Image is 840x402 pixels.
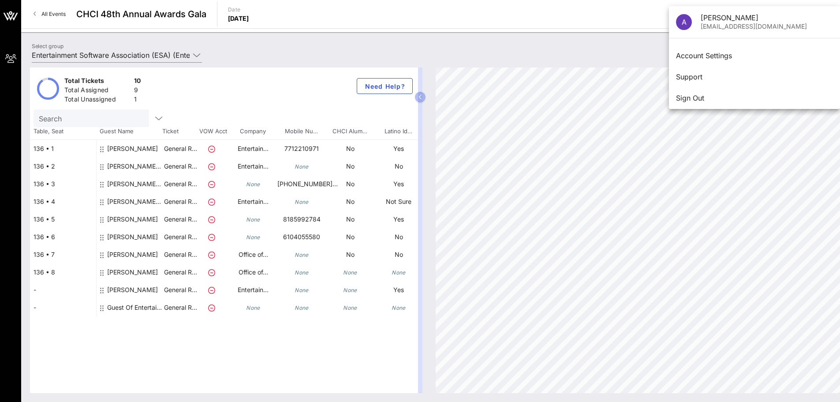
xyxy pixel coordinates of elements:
p: No [374,228,423,246]
div: 9 [134,86,141,97]
div: [PERSON_NAME] [701,14,833,22]
span: Ticket [162,127,198,136]
p: Entertain… [229,193,277,210]
p: Office of… [229,246,277,263]
p: Entertain… [229,140,277,158]
label: Select group [32,43,63,49]
p: Entertain… [229,281,277,299]
i: None [343,304,357,311]
div: Stephanie Sienkowski [107,228,158,253]
span: Company [228,127,277,136]
div: Guest Of Entertainment Software Association (ESA) [107,299,163,316]
div: 136 • 1 [30,140,96,158]
span: CHCI 48th Annual Awards Gala [76,8,206,21]
div: - [30,281,96,299]
p: Office of… [229,263,277,281]
p: No [326,140,374,158]
div: 136 • 4 [30,193,96,210]
p: General R… [163,210,198,228]
p: Entertain… [229,158,277,175]
p: 8185992784 [277,210,326,228]
p: Yes [374,175,423,193]
p: General R… [163,228,198,246]
i: None [295,287,309,293]
i: None [295,304,309,311]
div: Nelson Cruz [107,281,158,306]
p: No [326,193,374,210]
span: A [682,18,687,26]
div: 136 • 2 [30,158,96,175]
span: Guest Name [96,127,162,136]
div: 10 [134,76,141,87]
div: 136 • 3 [30,175,96,193]
p: General R… [163,299,198,316]
div: Account Settings [676,52,833,60]
p: General R… [163,193,198,210]
p: General R… [163,263,198,281]
div: Alyssa Slaimen [107,246,158,271]
span: Latino Id… [374,127,422,136]
p: No [374,246,423,263]
button: Need Help? [357,78,413,94]
div: Camilo Manjarres Entertainment Software Association (ESA) [107,175,163,200]
p: No [326,175,374,193]
p: General R… [163,158,198,175]
span: VOW Acct [198,127,228,136]
p: No [326,228,374,246]
p: Date [228,5,249,14]
div: 136 • 6 [30,228,96,246]
p: 6104055580 [277,228,326,246]
div: Brooke Grams [107,263,158,288]
i: None [246,234,260,240]
span: Table, Seat [30,127,96,136]
a: All Events [28,7,71,21]
div: Total Tickets [64,76,131,87]
p: No [326,246,374,263]
span: Mobile Nu… [277,127,325,136]
div: Joseph Montano [107,140,158,165]
i: None [392,269,406,276]
div: 136 • 8 [30,263,96,281]
i: None [246,181,260,188]
i: None [295,252,309,258]
p: General R… [163,140,198,158]
i: None [246,216,260,223]
div: - [30,299,96,316]
div: Jason Mahler Entertainment Software Association (ESA) [107,158,163,182]
p: Yes [374,281,423,299]
p: No [326,158,374,175]
p: General R… [163,246,198,263]
p: No [374,158,423,175]
span: Need Help? [364,83,405,90]
p: General R… [163,281,198,299]
div: Total Assigned [64,86,131,97]
div: Marco Manosalvas [107,210,158,235]
i: None [246,304,260,311]
div: Sign Out [676,94,833,102]
p: Yes [374,140,423,158]
div: Katherine Costa Entertainment Software Association (ESA) [107,193,163,218]
span: CHCI Alum… [325,127,374,136]
p: [DATE] [228,14,249,23]
i: None [295,199,309,205]
i: None [392,304,406,311]
p: No [326,210,374,228]
div: Support [676,73,833,81]
span: All Events [41,11,66,17]
p: General R… [163,175,198,193]
div: Total Unassigned [64,95,131,106]
p: Not Sure [374,193,423,210]
div: 136 • 7 [30,246,96,263]
div: 1 [134,95,141,106]
p: Yes [374,210,423,228]
p: 7712210971 [277,140,326,158]
i: None [295,163,309,170]
div: 136 • 5 [30,210,96,228]
i: None [343,269,357,276]
div: [EMAIL_ADDRESS][DOMAIN_NAME] [701,23,833,30]
i: None [343,287,357,293]
p: [PHONE_NUMBER]… [277,175,326,193]
i: None [295,269,309,276]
